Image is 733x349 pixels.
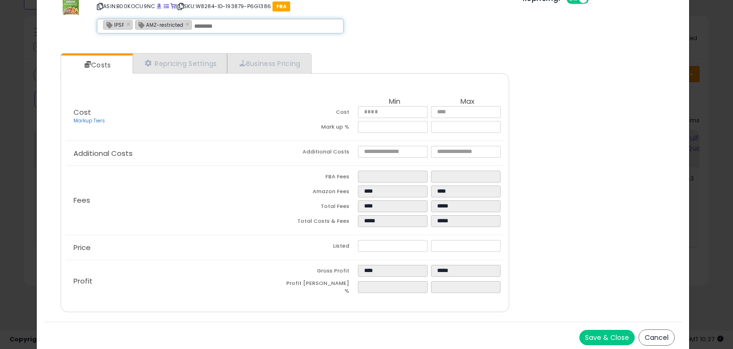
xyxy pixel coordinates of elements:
[66,196,285,204] p: Fees
[639,329,675,346] button: Cancel
[431,98,504,106] th: Max
[272,1,290,11] span: FBA
[285,106,358,121] td: Cost
[66,244,285,251] p: Price
[104,21,124,29] span: IPSF
[126,20,132,28] a: ×
[285,265,358,280] td: Gross Profit
[157,2,162,10] a: BuyBox page
[358,98,431,106] th: Min
[66,150,285,157] p: Additional Costs
[66,109,285,125] p: Cost
[285,185,358,200] td: Amazon Fees
[285,240,358,255] td: Listed
[285,200,358,215] td: Total Fees
[579,330,635,345] button: Save & Close
[133,54,227,73] a: Repricing Settings
[164,2,169,10] a: All offer listings
[285,121,358,136] td: Mark up %
[285,280,358,297] td: Profit [PERSON_NAME] %
[61,55,132,75] a: Costs
[136,21,183,29] span: AMZ-restricted
[285,171,358,185] td: FBA Fees
[285,146,358,161] td: Additional Costs
[66,277,285,285] p: Profit
[227,54,310,73] a: Business Pricing
[170,2,176,10] a: Your listing only
[285,215,358,230] td: Total Costs & Fees
[186,20,191,28] a: ×
[73,117,105,124] a: Markup Tiers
